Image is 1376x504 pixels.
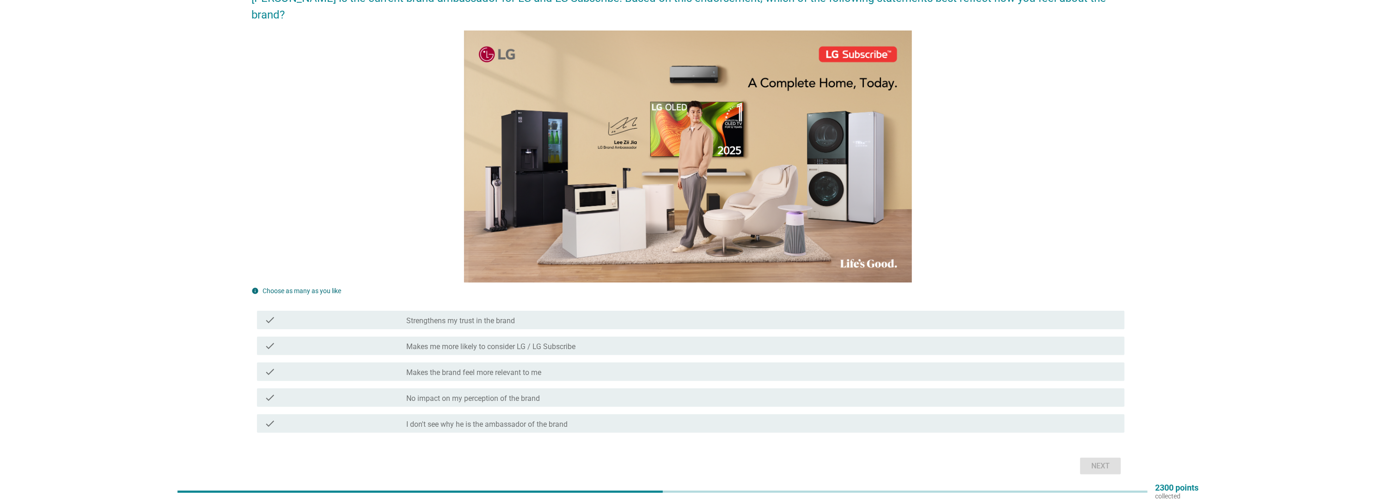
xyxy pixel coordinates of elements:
i: info [251,287,259,295]
i: check [264,340,275,351]
p: 2300 points [1155,484,1199,492]
label: Makes me more likely to consider LG / LG Subscribe [407,342,576,351]
i: check [264,392,275,403]
label: No impact on my perception of the brand [407,394,540,403]
i: check [264,314,275,326]
label: Choose as many as you like [263,287,341,295]
i: check [264,418,275,429]
label: Makes the brand feel more relevant to me [407,368,542,377]
p: collected [1155,492,1199,500]
label: Strengthens my trust in the brand [407,316,515,326]
i: check [264,366,275,377]
img: 2a827d56-0f41-4511-8919-a1317058d0c1-LG-Subsctiption-Main-Key-Visual-Horizontal.png [464,31,912,283]
label: I don't see why he is the ambassador of the brand [407,420,568,429]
